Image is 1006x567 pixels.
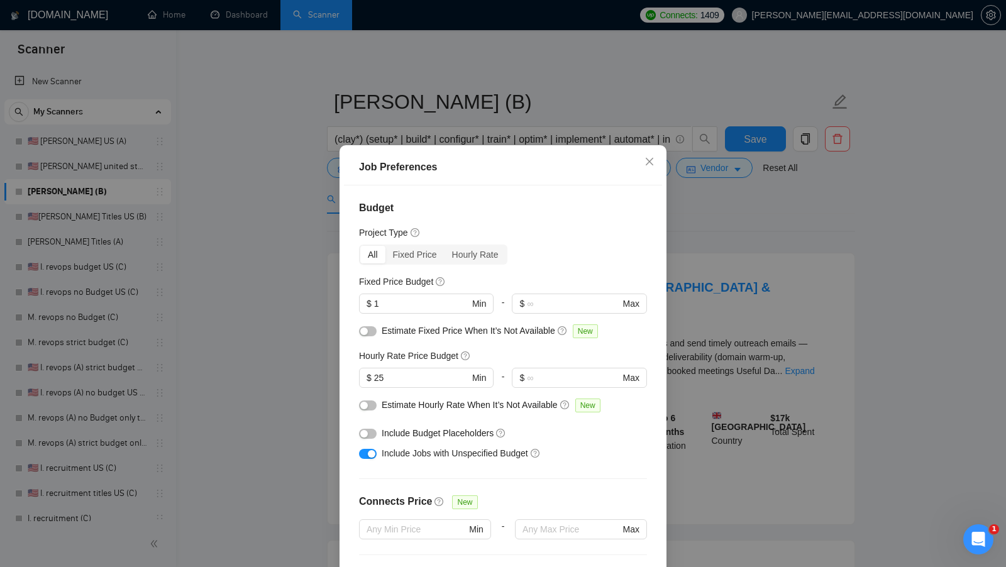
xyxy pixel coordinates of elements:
[434,497,445,507] span: question-circle
[382,400,558,410] span: Estimate Hourly Rate When It’s Not Available
[527,297,620,311] input: ∞
[385,246,445,263] div: Fixed Price
[461,351,471,361] span: question-circle
[374,297,470,311] input: 0
[359,226,408,239] h5: Project Type
[644,157,655,167] span: close
[367,371,372,385] span: $
[633,145,666,179] button: Close
[411,228,421,238] span: question-circle
[445,246,506,263] div: Hourly Rate
[359,275,433,289] h5: Fixed Price Budget
[496,428,506,438] span: question-circle
[623,522,639,536] span: Max
[494,294,512,324] div: -
[436,277,446,287] span: question-circle
[472,297,487,311] span: Min
[519,371,524,385] span: $
[469,522,484,536] span: Min
[963,524,993,554] iframe: Intercom live chat
[382,448,528,458] span: Include Jobs with Unspecified Budget
[382,326,555,336] span: Estimate Fixed Price When It’s Not Available
[359,201,647,216] h4: Budget
[573,324,598,338] span: New
[527,371,620,385] input: ∞
[623,297,639,311] span: Max
[367,297,372,311] span: $
[360,246,385,263] div: All
[472,371,487,385] span: Min
[623,371,639,385] span: Max
[519,297,524,311] span: $
[558,326,568,336] span: question-circle
[560,400,570,410] span: question-circle
[494,368,512,398] div: -
[491,519,515,554] div: -
[382,428,494,438] span: Include Budget Placeholders
[531,448,541,458] span: question-circle
[359,494,432,509] h4: Connects Price
[575,399,600,412] span: New
[367,522,467,536] input: Any Min Price
[452,495,477,509] span: New
[522,522,620,536] input: Any Max Price
[359,349,458,363] h5: Hourly Rate Price Budget
[359,160,647,175] div: Job Preferences
[989,524,999,534] span: 1
[374,371,470,385] input: 0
